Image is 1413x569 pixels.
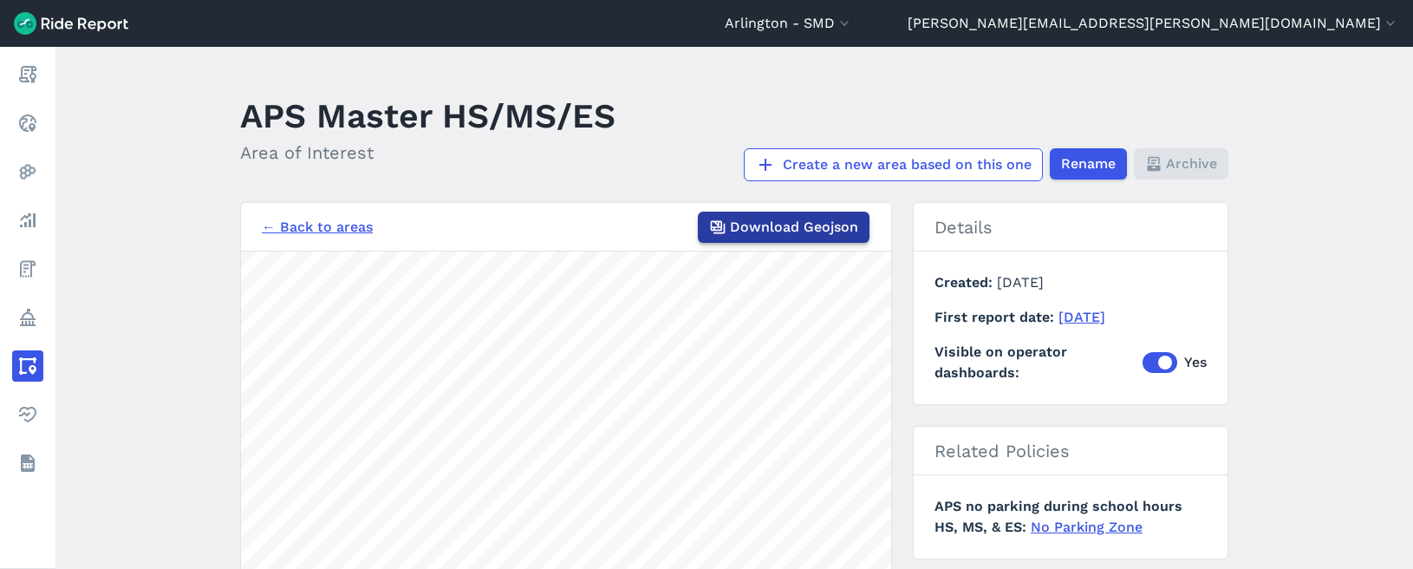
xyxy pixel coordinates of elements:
h1: APS Master HS/MS/ES [240,92,615,140]
a: Analyze [12,205,43,236]
h2: Details [914,203,1227,252]
button: Arlington - SMD [725,13,853,34]
span: Rename [1061,154,1116,174]
a: Datasets [12,448,43,479]
button: Archive [1134,148,1228,180]
a: Areas [12,350,43,382]
h2: Area of Interest [240,140,615,166]
img: Ride Report [14,12,128,35]
a: Fees [12,253,43,284]
span: Visible on operator dashboards [934,342,1143,383]
span: First report date [934,309,1058,325]
a: Heatmaps [12,156,43,187]
a: Create a new area based on this one [744,148,1043,181]
span: Archive [1166,154,1217,174]
button: [PERSON_NAME][EMAIL_ADDRESS][PERSON_NAME][DOMAIN_NAME] [908,13,1399,34]
button: Download Geojson [698,212,869,243]
span: [DATE] [997,274,1044,291]
button: Rename [1050,148,1127,180]
a: ← Back to areas [262,217,373,238]
a: Policy [12,302,43,333]
span: Created [934,274,997,291]
label: Yes [1143,352,1207,373]
a: Report [12,59,43,90]
span: Download Geojson [730,217,858,238]
a: No Parking Zone [1031,519,1143,535]
a: Health [12,399,43,430]
span: APS no parking during school hours HS, MS, & ES [934,498,1182,535]
h2: Related Policies [914,427,1227,475]
a: [DATE] [1058,309,1105,325]
a: Realtime [12,108,43,139]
